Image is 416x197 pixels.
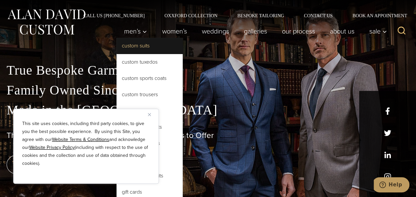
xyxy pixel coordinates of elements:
a: Bespoke Tailoring [227,13,294,18]
a: Contact Us [294,13,343,18]
a: Custom Sports Coats [116,70,183,86]
a: Custom Suits [116,38,183,54]
a: Oxxford Collection [155,13,227,18]
h1: The Best Custom Suits [GEOGRAPHIC_DATA] Has to Offer [7,131,409,140]
a: Women’s [155,25,194,38]
a: Book an Appointment [343,13,409,18]
a: Website Privacy Policy [29,144,74,151]
p: This site uses cookies, including third party cookies, to give you the best possible experience. ... [22,120,150,167]
button: Men’s sub menu toggle [116,25,155,38]
a: weddings [194,25,236,38]
a: Galleries [236,25,274,38]
nav: Primary Navigation [116,25,391,38]
p: True Bespoke Garments Family Owned Since [DATE] Made in the [GEOGRAPHIC_DATA] [7,60,409,120]
a: Website Terms & Conditions [52,136,109,143]
iframe: Opens a widget where you can chat to one of our agents [374,177,409,194]
a: book an appointment [7,155,99,174]
img: Close [148,113,151,116]
button: View Search Form [393,23,409,39]
nav: Secondary Navigation [73,13,409,18]
img: Alan David Custom [7,7,86,37]
a: Custom Tuxedos [116,54,183,70]
a: Custom Vests [116,103,183,119]
button: Sale sub menu toggle [362,25,391,38]
a: Our Process [274,25,322,38]
a: About Us [322,25,362,38]
button: Close [148,110,156,118]
a: Call Us [PHONE_NUMBER] [73,13,155,18]
a: Custom Trousers [116,87,183,102]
